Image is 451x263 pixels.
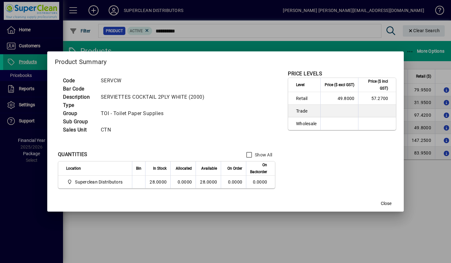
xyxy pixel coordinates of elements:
[75,179,123,185] span: Superclean Distributors
[98,93,212,101] td: SERVIETTES COCKTAIL 2PLY WHITE (2000)
[250,161,267,175] span: On Backorder
[196,176,221,188] td: 28.0000
[47,51,404,70] h2: Product Summary
[60,101,98,109] td: Type
[60,77,98,85] td: Code
[153,165,167,172] span: In Stock
[381,200,391,207] span: Close
[60,85,98,93] td: Bar Code
[98,109,212,118] td: TOI - Toilet Paper Supplies
[325,81,354,88] span: Price ($ excl GST)
[145,176,170,188] td: 28.0000
[358,92,396,105] td: 57.2700
[296,95,317,102] span: Retail
[362,78,388,92] span: Price ($ incl GST)
[176,165,192,172] span: Allocated
[296,81,305,88] span: Level
[376,198,396,209] button: Close
[136,165,141,172] span: Bin
[98,77,212,85] td: SERVCW
[60,109,98,118] td: Group
[254,152,272,158] label: Show All
[288,70,322,78] div: PRICE LEVELS
[98,126,212,134] td: CTN
[296,108,317,114] span: Trade
[296,120,317,127] span: Wholesale
[320,92,358,105] td: 49.8000
[170,176,196,188] td: 0.0000
[66,165,81,172] span: Location
[246,176,275,188] td: 0.0000
[228,179,243,184] span: 0.0000
[60,118,98,126] td: Sub Group
[66,178,125,186] span: Superclean Distributors
[201,165,217,172] span: Available
[227,165,242,172] span: On Order
[60,126,98,134] td: Sales Unit
[60,93,98,101] td: Description
[58,151,88,158] div: QUANTITIES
